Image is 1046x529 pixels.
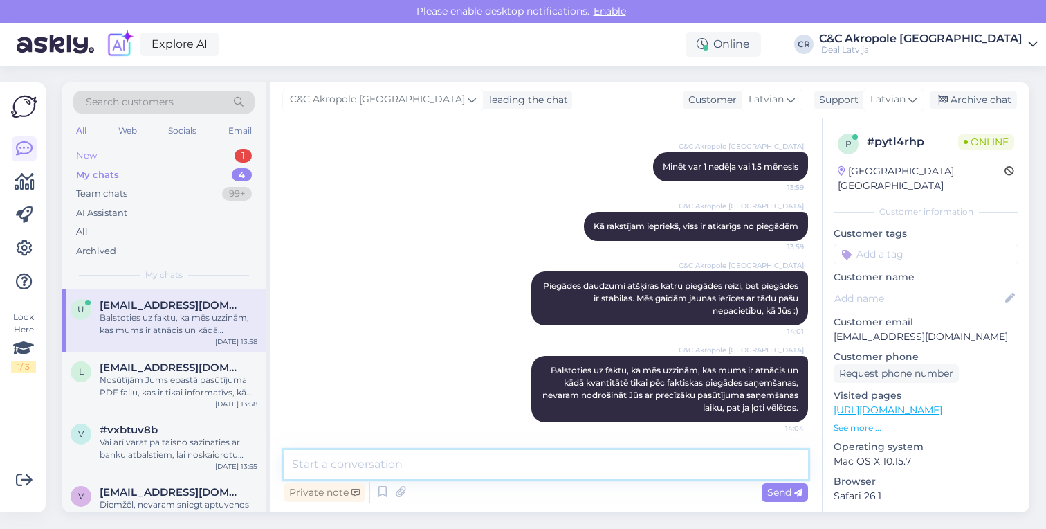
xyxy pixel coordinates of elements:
[834,291,1002,306] input: Add name
[215,337,257,347] div: [DATE] 13:58
[834,388,1018,403] p: Visited pages
[215,399,257,409] div: [DATE] 13:58
[834,454,1018,469] p: Mac OS X 10.15.7
[819,44,1022,55] div: iDeal Latvija
[232,168,252,182] div: 4
[834,206,1018,218] div: Customer information
[76,244,116,258] div: Archived
[594,221,798,231] span: Kā rakstījam iepriekš, viss ir atkarīgs no piegādēm
[834,315,1018,330] p: Customer email
[683,93,737,107] div: Customer
[76,225,88,239] div: All
[140,33,219,56] a: Explore AI
[73,122,89,140] div: All
[663,161,798,172] span: Minēt var 1 nedēļa vai 1.5 mēnesis
[834,226,1018,241] p: Customer tags
[679,260,804,271] span: C&C Akropole [GEOGRAPHIC_DATA]
[78,491,84,501] span: v
[116,122,140,140] div: Web
[145,269,183,281] span: My chats
[284,483,365,502] div: Private note
[100,424,158,436] span: #vxbtuv8b
[100,312,257,337] div: Balstoties uz faktu, ka mēs uzzinām, kas mums ir atnācis un kādā kvantitātē tikai pēc faktiskas p...
[77,304,84,314] span: u
[235,149,252,163] div: 1
[870,92,906,107] span: Latvian
[752,423,804,433] span: 14:04
[819,33,1038,55] a: C&C Akropole [GEOGRAPHIC_DATA]iDeal Latvija
[749,92,784,107] span: Latvian
[290,92,465,107] span: C&C Akropole [GEOGRAPHIC_DATA]
[76,206,127,220] div: AI Assistant
[834,350,1018,364] p: Customer phone
[752,326,804,337] span: 14:01
[834,244,1018,264] input: Add a tag
[834,270,1018,285] p: Customer name
[589,5,630,17] span: Enable
[767,486,802,499] span: Send
[226,122,255,140] div: Email
[679,201,804,211] span: C&C Akropole [GEOGRAPHIC_DATA]
[215,461,257,472] div: [DATE] 13:55
[834,489,1018,503] p: Safari 26.1
[845,138,852,149] span: p
[834,404,942,416] a: [URL][DOMAIN_NAME]
[930,91,1017,109] div: Archive chat
[222,187,252,201] div: 99+
[100,299,244,312] span: ulukst@gmail.com
[100,486,244,499] span: vega17@inbox.lv
[814,93,859,107] div: Support
[11,311,36,373] div: Look Here
[834,330,1018,344] p: [EMAIL_ADDRESS][DOMAIN_NAME]
[834,422,1018,434] p: See more ...
[867,134,958,150] div: # pytl4rhp
[794,35,814,54] div: CR
[752,242,804,252] span: 13:59
[100,436,257,461] div: Vai arī varat pa taisno sazinaties ar banku atbalstiem, lai noskaidrotu iespējamo šķērsli: InBank...
[838,164,1004,193] div: [GEOGRAPHIC_DATA], [GEOGRAPHIC_DATA]
[484,93,568,107] div: leading the chat
[834,440,1018,454] p: Operating system
[11,93,37,120] img: Askly Logo
[543,280,800,316] span: Piegādes daudzumi atšķiras katru piegādes reizi, bet piegādes ir stabilas. Mēs gaidām jaunas ierī...
[76,168,119,182] div: My chats
[105,30,134,59] img: explore-ai
[752,182,804,192] span: 13:59
[100,499,257,523] div: Diemžēl, nevaram sniegt aptuvenos laikus, jo tas ir atkarīgs no ļoti daudziem faktoriem: cik biež...
[542,365,800,413] span: Balstoties uz faktu, ka mēs uzzinām, kas mums ir atnācis un kādā kvantitātē tikai pēc faktiskas p...
[100,361,244,374] span: lacoste8@inbox.lv
[11,361,36,373] div: 1 / 3
[76,149,97,163] div: New
[78,429,84,439] span: v
[679,345,804,355] span: C&C Akropole [GEOGRAPHIC_DATA]
[76,187,127,201] div: Team chats
[165,122,199,140] div: Socials
[86,95,174,109] span: Search customers
[834,364,959,383] div: Request phone number
[79,366,84,377] span: l
[958,134,1014,150] span: Online
[100,374,257,399] div: Nosūtījām Jums epastā pasūtījuma PDF failu, kas ir tikai informatīvs, kā pasūtījuma apliecinājums
[819,33,1022,44] div: C&C Akropole [GEOGRAPHIC_DATA]
[834,474,1018,489] p: Browser
[686,32,761,57] div: Online
[679,141,804,152] span: C&C Akropole [GEOGRAPHIC_DATA]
